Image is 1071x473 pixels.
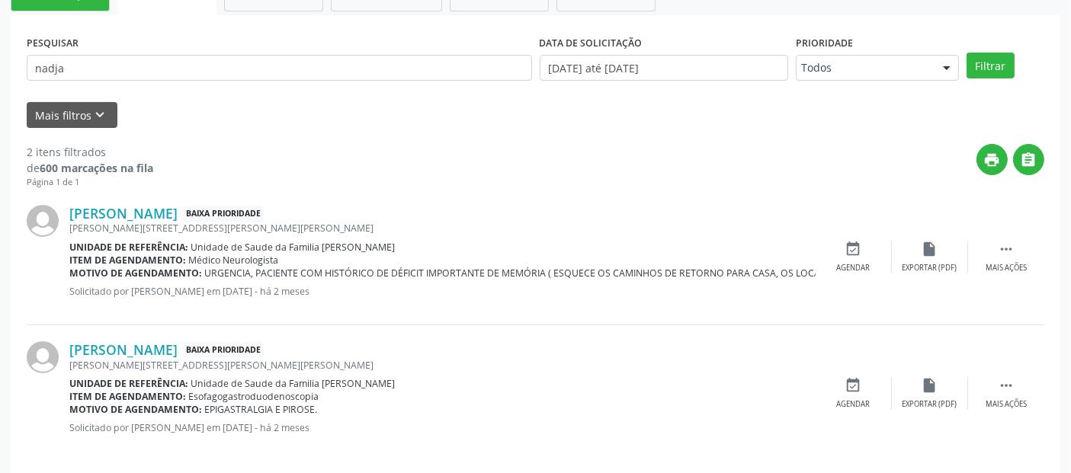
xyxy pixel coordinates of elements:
i: event_available [845,377,862,394]
i:  [998,241,1015,257]
button:  [1013,144,1044,175]
span: Todos [801,60,928,75]
a: [PERSON_NAME] [69,341,178,358]
input: Selecione um intervalo [540,55,788,81]
i: keyboard_arrow_down [92,107,109,123]
span: Baixa Prioridade [183,206,264,222]
span: Médico Neurologista [189,254,279,267]
div: de [27,160,153,176]
b: Unidade de referência: [69,241,188,254]
b: Item de agendamento: [69,254,186,267]
i: event_available [845,241,862,257]
div: Agendar [837,263,871,273]
b: Motivo de agendamento: [69,267,202,280]
i: insert_drive_file [922,377,938,394]
a: [PERSON_NAME] [69,205,178,222]
button: Filtrar [967,53,1015,78]
i: print [984,152,1001,168]
div: Mais ações [986,399,1027,410]
span: Unidade de Saude da Familia [PERSON_NAME] [191,377,396,390]
div: Exportar (PDF) [903,399,957,410]
img: img [27,205,59,237]
div: [PERSON_NAME][STREET_ADDRESS][PERSON_NAME][PERSON_NAME] [69,222,816,235]
button: Mais filtroskeyboard_arrow_down [27,102,117,129]
div: Agendar [837,399,871,410]
strong: 600 marcações na fila [40,161,153,175]
label: Prioridade [796,31,853,55]
i:  [998,377,1015,394]
span: Unidade de Saude da Familia [PERSON_NAME] [191,241,396,254]
input: Nome, CNS [27,55,532,81]
div: 2 itens filtrados [27,144,153,160]
div: Exportar (PDF) [903,263,957,273]
p: Solicitado por [PERSON_NAME] em [DATE] - há 2 meses [69,421,816,434]
label: DATA DE SOLICITAÇÃO [540,31,643,55]
div: Mais ações [986,263,1027,273]
button: print [976,144,1008,175]
label: PESQUISAR [27,31,79,55]
img: img [27,341,59,373]
div: [PERSON_NAME][STREET_ADDRESS][PERSON_NAME][PERSON_NAME] [69,359,816,372]
div: Página 1 de 1 [27,176,153,189]
span: EPIGASTRALGIA E PIROSE. [205,403,318,416]
b: Unidade de referência: [69,377,188,390]
i:  [1021,152,1037,168]
span: Baixa Prioridade [183,342,264,358]
b: Item de agendamento: [69,390,186,403]
i: insert_drive_file [922,241,938,257]
p: Solicitado por [PERSON_NAME] em [DATE] - há 2 meses [69,285,816,298]
b: Motivo de agendamento: [69,403,202,416]
span: Esofagogastroduodenoscopia [189,390,319,403]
